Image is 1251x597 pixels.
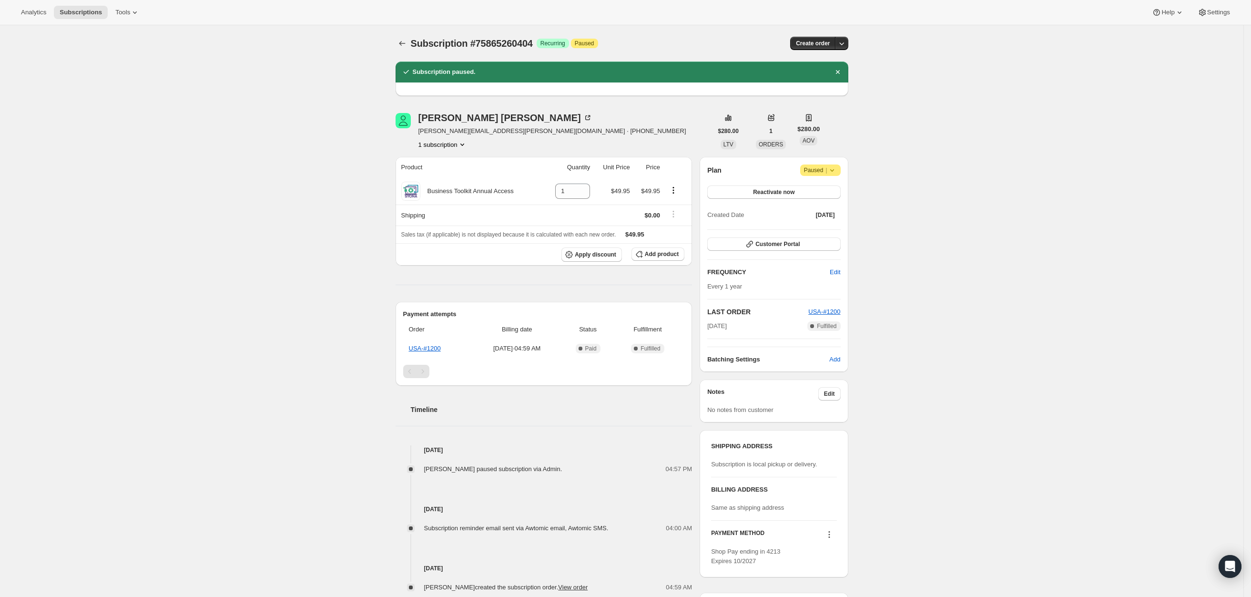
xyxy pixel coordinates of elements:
span: [PERSON_NAME] created the subscription order. [424,584,588,591]
span: [PERSON_NAME] paused subscription via Admin. [424,465,562,473]
span: Fulfilled [641,345,660,352]
span: Paid [585,345,597,352]
span: Add [829,355,840,364]
span: | [825,166,827,174]
span: 1 [769,127,773,135]
th: Product [396,157,544,178]
button: Edit [824,265,846,280]
h2: Plan [707,165,722,175]
span: [DATE] [707,321,727,331]
button: Tools [110,6,145,19]
button: Product actions [418,140,467,149]
span: Every 1 year [707,283,742,290]
button: Add product [631,247,684,261]
span: AOV [803,137,814,144]
button: Analytics [15,6,52,19]
span: $280.00 [797,124,820,134]
span: 04:57 PM [666,464,692,474]
button: [DATE] [810,208,841,222]
h2: Timeline [411,405,692,414]
button: 1 [763,124,778,138]
span: 04:59 AM [666,583,692,592]
span: Subscription reminder email sent via Awtomic email, Awtomic SMS. [424,525,609,532]
nav: Pagination [403,365,685,378]
button: Subscriptions [54,6,108,19]
button: Reactivate now [707,185,840,199]
h4: [DATE] [396,445,692,455]
span: Fulfillment [617,325,679,334]
span: Gary Tharnish [396,113,411,128]
button: Create order [790,37,835,50]
span: Fulfilled [817,322,836,330]
img: product img [401,182,420,201]
button: Settings [1192,6,1236,19]
h2: Subscription paused. [413,67,476,77]
th: Price [633,157,663,178]
h3: PAYMENT METHOD [711,529,764,542]
button: $280.00 [712,124,744,138]
h2: FREQUENCY [707,268,830,277]
span: $280.00 [718,127,739,135]
button: Help [1146,6,1190,19]
span: LTV [723,141,733,148]
h2: LAST ORDER [707,307,808,317]
button: Apply discount [561,247,622,262]
span: Paused [575,40,594,47]
div: Business Toolkit Annual Access [420,186,514,196]
span: Subscriptions [60,9,102,16]
button: Add [824,352,846,367]
span: [PERSON_NAME][EMAIL_ADDRESS][PERSON_NAME][DOMAIN_NAME] · [PHONE_NUMBER] [418,126,686,136]
button: Product actions [666,185,681,196]
span: 04:00 AM [666,524,692,533]
span: Subscription #75865260404 [411,38,533,49]
span: Recurring [540,40,565,47]
button: Edit [818,387,841,401]
span: Same as shipping address [711,504,784,511]
span: Reactivate now [753,188,794,196]
button: Shipping actions [666,209,681,219]
span: Create order [796,40,830,47]
h2: Payment attempts [403,309,685,319]
h3: SHIPPING ADDRESS [711,442,836,451]
span: Status [565,325,611,334]
span: Analytics [21,9,46,16]
span: $49.95 [611,187,630,195]
button: Subscriptions [396,37,409,50]
button: USA-#1200 [808,307,840,317]
span: Apply discount [575,251,616,258]
h3: Notes [707,387,818,401]
h4: [DATE] [396,564,692,573]
span: Customer Portal [755,240,800,248]
span: [DATE] · 04:59 AM [475,344,559,353]
span: Subscription is local pickup or delivery. [711,461,817,468]
button: Dismiss notification [831,65,844,79]
span: Tools [115,9,130,16]
a: USA-#1200 [808,308,840,315]
th: Order [403,319,472,340]
a: USA-#1200 [409,345,441,352]
span: Help [1161,9,1174,16]
span: No notes from customer [707,406,773,413]
th: Unit Price [593,157,633,178]
span: $49.95 [641,187,660,195]
span: Shop Pay ending in 4213 Expires 10/2027 [711,548,780,565]
h3: BILLING ADDRESS [711,485,836,494]
span: Billing date [475,325,559,334]
span: $0.00 [644,212,660,219]
span: Edit [830,268,840,277]
button: Customer Portal [707,237,840,251]
a: View order [558,584,588,591]
span: Edit [824,390,835,398]
span: $49.95 [625,231,644,238]
span: [DATE] [816,211,835,219]
th: Shipping [396,205,544,226]
span: Sales tax (if applicable) is not displayed because it is calculated with each new order. [401,231,616,238]
span: Paused [804,165,837,175]
span: ORDERS [759,141,783,148]
span: Add product [645,250,679,258]
th: Quantity [543,157,593,178]
div: Open Intercom Messenger [1219,555,1241,578]
h6: Batching Settings [707,355,829,364]
span: Created Date [707,210,744,220]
